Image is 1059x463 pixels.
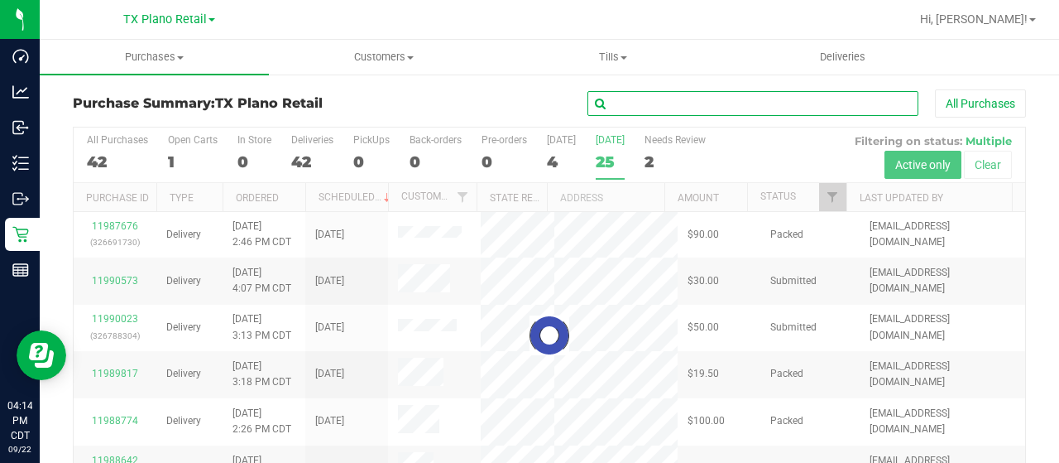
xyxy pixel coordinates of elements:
[73,96,391,111] h3: Purchase Summary:
[587,91,918,116] input: Search Purchase ID, Original ID, State Registry ID or Customer Name...
[215,95,323,111] span: TX Plano Retail
[7,398,32,443] p: 04:14 PM CDT
[12,262,29,278] inline-svg: Reports
[40,40,269,75] a: Purchases
[935,89,1026,118] button: All Purchases
[728,40,957,75] a: Deliveries
[12,155,29,171] inline-svg: Inventory
[269,40,498,75] a: Customers
[40,50,269,65] span: Purchases
[920,12,1028,26] span: Hi, [PERSON_NAME]!
[7,443,32,456] p: 09/22
[12,191,29,207] inline-svg: Outbound
[12,226,29,243] inline-svg: Retail
[12,84,29,100] inline-svg: Analytics
[270,50,497,65] span: Customers
[12,48,29,65] inline-svg: Dashboard
[17,330,66,380] iframe: Resource center
[12,119,29,136] inline-svg: Inbound
[123,12,207,27] span: TX Plano Retail
[798,50,888,65] span: Deliveries
[499,50,726,65] span: Tills
[498,40,727,75] a: Tills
